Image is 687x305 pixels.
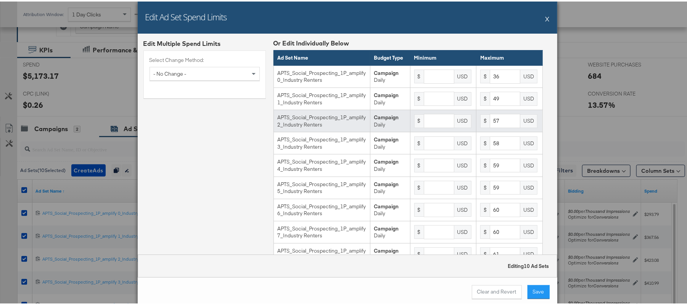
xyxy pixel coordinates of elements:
div: APTS_Social_Prospecting_1P_amplify 3_Industry Renters [278,135,366,149]
strong: Campaign [374,246,399,253]
button: Save [528,284,550,297]
div: USD [454,113,471,127]
th: Ad Set Name [274,49,370,64]
div: $ [414,135,424,149]
div: USD [520,224,537,237]
div: $ [480,113,490,127]
div: APTS_Social_Prospecting_1P_amplify 7_Industry Renters [278,224,366,238]
div: APTS_Social_Prospecting_1P_amplify 6_Industry Renters [278,201,366,216]
th: Minimum [410,49,476,64]
div: $ [414,246,424,260]
div: USD [454,224,471,237]
th: Maximum [476,49,543,64]
div: USD [520,113,537,127]
div: Edit Multiple Spend Limits [143,38,266,47]
span: - No Change - [154,69,187,76]
div: $ [480,179,490,193]
button: Clear and Revert [472,284,522,297]
div: $ [480,91,490,104]
div: USD [454,246,471,260]
div: $ [414,179,424,193]
th: Budget Type [370,49,410,64]
div: $ [414,91,424,104]
div: USD [454,179,471,193]
div: $ [480,135,490,149]
div: $ [480,68,490,82]
div: USD [520,135,537,149]
td: Daily [370,153,410,175]
div: USD [520,179,537,193]
div: USD [520,246,537,260]
div: $ [414,157,424,171]
td: Daily [370,242,410,264]
strong: Campaign [374,157,399,164]
div: USD [520,68,537,82]
div: USD [454,157,471,171]
span: 10 Ad Sets [524,261,549,268]
div: $ [480,157,490,171]
div: USD [520,157,537,171]
div: $ [414,224,424,237]
h2: Edit Ad Set Spend Limits [145,10,227,21]
div: USD [454,68,471,82]
strong: Campaign [374,112,399,119]
div: $ [480,201,490,215]
strong: Editing [508,261,549,268]
td: Daily [370,86,410,109]
td: Daily [370,197,410,219]
td: Daily [370,109,410,131]
div: APTS_Social_Prospecting_1P_amplify 0_Industry Renters [278,68,366,82]
div: Or Edit Individually Below [274,37,543,46]
strong: Campaign [374,201,399,208]
div: APTS_Social_Prospecting_1P_amplify 1_Industry Renters [278,90,366,104]
div: APTS_Social_Prospecting_1P_amplify 4_Industry Renters [278,157,366,171]
div: APTS_Social_Prospecting_1P_amplify 2_Industry Renters [278,112,366,127]
label: Select Change Method: [150,55,260,62]
div: $ [414,113,424,127]
strong: Campaign [374,68,399,75]
div: USD [454,135,471,149]
div: USD [520,201,537,215]
div: USD [454,91,471,104]
div: APTS_Social_Prospecting_1P_amplify 8_Industry Renters [278,246,366,260]
div: $ [480,246,490,260]
td: Daily [370,64,410,86]
strong: Campaign [374,135,399,141]
strong: Campaign [374,90,399,97]
td: Daily [370,175,410,197]
td: Daily [370,131,410,153]
strong: Campaign [374,179,399,186]
td: Daily [370,219,410,242]
div: $ [414,201,424,215]
div: $ [480,224,490,237]
div: APTS_Social_Prospecting_1P_amplify 5_Industry Renters [278,179,366,193]
strong: Campaign [374,224,399,230]
div: USD [454,201,471,215]
button: X [545,10,550,25]
div: $ [414,68,424,82]
div: USD [520,91,537,104]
